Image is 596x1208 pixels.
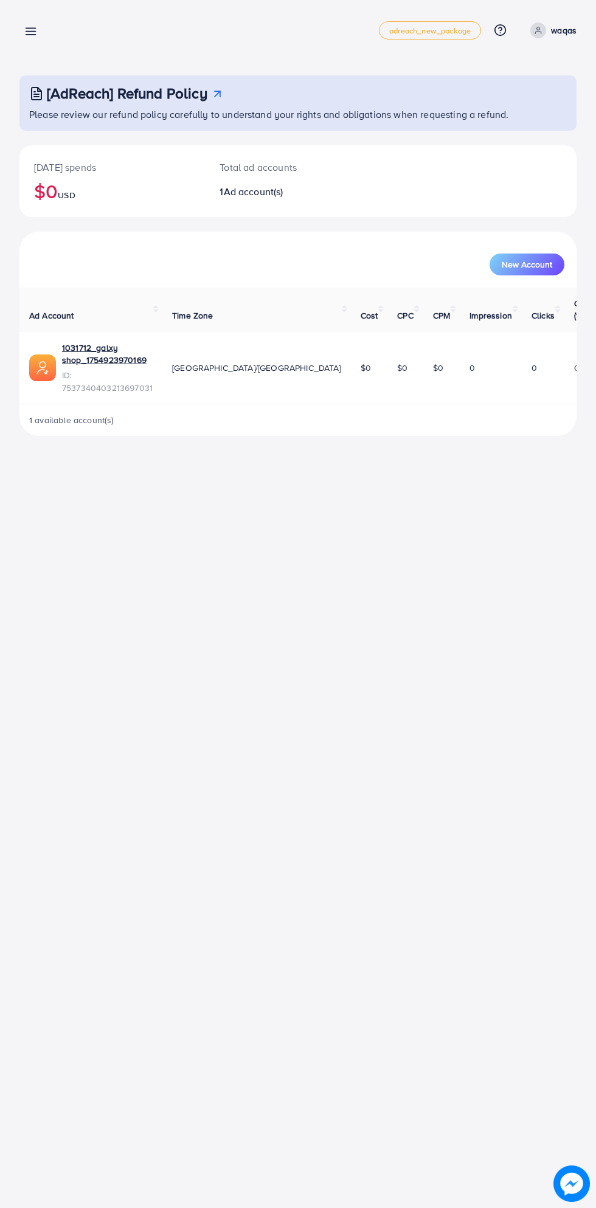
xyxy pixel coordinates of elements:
span: ID: 7537340403213697031 [62,369,153,394]
h2: $0 [34,179,190,202]
span: Ad account(s) [224,185,283,198]
span: [GEOGRAPHIC_DATA]/[GEOGRAPHIC_DATA] [172,362,341,374]
p: Please review our refund policy carefully to understand your rights and obligations when requesti... [29,107,569,122]
span: Ad Account [29,309,74,322]
span: 1 available account(s) [29,414,114,426]
span: New Account [502,260,552,269]
img: image [553,1165,590,1202]
p: [DATE] spends [34,160,190,174]
span: 0 [532,362,537,374]
span: $0 [397,362,407,374]
a: adreach_new_package [379,21,481,40]
span: CPM [433,309,450,322]
span: Clicks [532,309,555,322]
span: adreach_new_package [389,27,471,35]
img: ic-ads-acc.e4c84228.svg [29,354,56,381]
span: USD [58,189,75,201]
p: Total ad accounts [220,160,330,174]
span: CTR (%) [574,297,590,322]
button: New Account [490,254,564,275]
span: $0 [433,362,443,374]
span: 0 [470,362,475,374]
span: 0 [574,362,580,374]
h3: [AdReach] Refund Policy [47,85,207,102]
h2: 1 [220,186,330,198]
a: 1031712_galxy shop_1754923970169 [62,342,153,367]
a: waqas [525,22,577,38]
span: CPC [397,309,413,322]
span: Time Zone [172,309,213,322]
span: Impression [470,309,512,322]
p: waqas [551,23,577,38]
span: Cost [361,309,378,322]
span: $0 [361,362,371,374]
